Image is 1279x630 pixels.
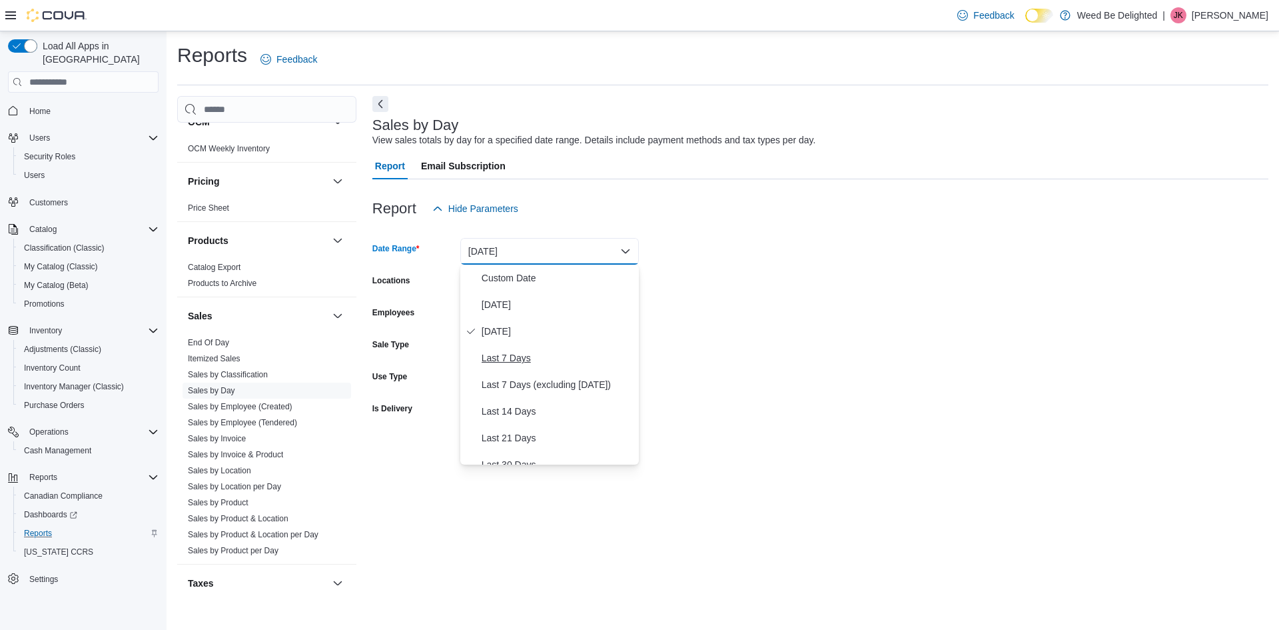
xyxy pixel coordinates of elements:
a: Sales by Invoice & Product [188,450,283,459]
label: Employees [372,307,414,318]
button: Hide Parameters [427,195,524,222]
button: Classification (Classic) [13,239,164,257]
span: Last 14 Days [482,403,634,419]
span: Last 21 Days [482,430,634,446]
span: Products to Archive [188,278,256,289]
img: Cova [27,9,87,22]
a: Sales by Product & Location per Day [188,530,318,539]
span: Canadian Compliance [24,491,103,501]
span: Inventory Manager (Classic) [19,379,159,395]
a: Sales by Employee (Tendered) [188,418,297,427]
button: Sales [330,308,346,324]
span: Customers [29,197,68,208]
a: Sales by Day [188,386,235,395]
h1: Reports [177,42,247,69]
span: Adjustments (Classic) [24,344,101,355]
span: OCM Weekly Inventory [188,143,270,154]
a: Security Roles [19,149,81,165]
button: Adjustments (Classic) [13,340,164,359]
button: Promotions [13,295,164,313]
h3: Report [372,201,416,217]
div: Products [177,259,356,297]
a: Itemized Sales [188,354,240,363]
span: Reports [29,472,57,483]
span: Operations [24,424,159,440]
button: Cash Management [13,441,164,460]
a: Reports [19,525,57,541]
span: Cash Management [19,443,159,459]
h3: Sales [188,309,213,323]
a: Feedback [255,46,322,73]
h3: Taxes [188,577,214,590]
a: Price Sheet [188,203,229,213]
a: Home [24,103,56,119]
span: Sales by Employee (Created) [188,401,292,412]
button: Customers [3,193,164,212]
span: Dashboards [24,509,77,520]
span: Adjustments (Classic) [19,341,159,357]
button: Home [3,101,164,120]
button: Users [13,166,164,185]
a: Dashboards [19,507,83,523]
span: End Of Day [188,337,229,348]
button: [DATE] [460,238,639,265]
a: Feedback [952,2,1019,29]
button: Taxes [330,575,346,591]
span: Sales by Location per Day [188,481,281,492]
span: Sales by Day [188,385,235,396]
button: Settings [3,569,164,589]
a: End Of Day [188,338,229,347]
a: Cash Management [19,443,97,459]
a: My Catalog (Classic) [19,259,103,275]
span: Reports [24,469,159,485]
button: Reports [3,468,164,487]
span: My Catalog (Classic) [19,259,159,275]
span: Users [24,130,159,146]
p: [PERSON_NAME] [1192,7,1268,23]
span: Sales by Product & Location per Day [188,529,318,540]
span: Inventory Manager (Classic) [24,381,124,392]
a: Settings [24,571,63,587]
span: Settings [29,574,58,585]
a: Sales by Product [188,498,248,507]
a: Promotions [19,296,70,312]
button: Sales [188,309,327,323]
a: Products to Archive [188,279,256,288]
nav: Complex example [8,95,159,623]
span: Catalog Export [188,262,240,273]
span: Sales by Product per Day [188,545,278,556]
span: Users [19,167,159,183]
span: Load All Apps in [GEOGRAPHIC_DATA] [37,39,159,66]
input: Dark Mode [1025,9,1053,23]
span: Washington CCRS [19,544,159,560]
label: Date Range [372,243,420,254]
button: Pricing [330,173,346,189]
a: Sales by Invoice [188,434,246,443]
h3: Sales by Day [372,117,459,133]
span: Last 7 Days (excluding [DATE]) [482,377,634,393]
button: Inventory Manager (Classic) [13,377,164,396]
a: Sales by Classification [188,370,268,379]
label: Use Type [372,371,407,382]
a: My Catalog (Beta) [19,277,94,293]
button: Catalog [3,220,164,239]
span: Cash Management [24,445,91,456]
span: Inventory Count [24,363,81,373]
span: My Catalog (Beta) [19,277,159,293]
button: Security Roles [13,147,164,166]
a: Inventory Count [19,360,86,376]
a: OCM Weekly Inventory [188,144,270,153]
div: OCM [177,141,356,162]
a: Sales by Product per Day [188,546,278,555]
span: Settings [24,571,159,587]
button: Catalog [24,221,62,237]
span: Sales by Invoice [188,433,246,444]
button: Next [372,96,388,112]
h3: Pricing [188,175,219,188]
span: Last 7 Days [482,350,634,366]
span: Users [24,170,45,181]
span: Inventory [24,323,159,339]
span: [US_STATE] CCRS [24,547,93,557]
span: Home [24,102,159,119]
